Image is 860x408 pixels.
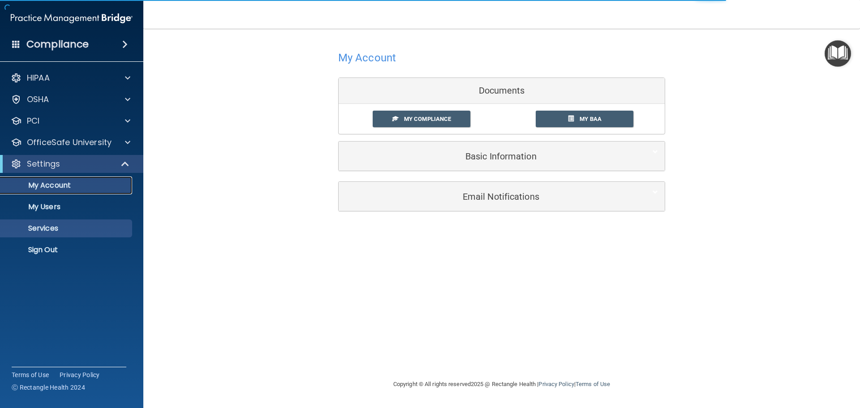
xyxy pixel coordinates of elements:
[27,159,60,169] p: Settings
[6,181,128,190] p: My Account
[404,116,451,122] span: My Compliance
[6,202,128,211] p: My Users
[345,192,631,202] h5: Email Notifications
[576,381,610,387] a: Terms of Use
[11,116,130,126] a: PCI
[12,370,49,379] a: Terms of Use
[338,52,396,64] h4: My Account
[345,151,631,161] h5: Basic Information
[27,73,50,83] p: HIPAA
[11,73,130,83] a: HIPAA
[11,94,130,105] a: OSHA
[27,137,112,148] p: OfficeSafe University
[338,370,665,399] div: Copyright © All rights reserved 2025 @ Rectangle Health | |
[26,38,89,51] h4: Compliance
[12,383,85,392] span: Ⓒ Rectangle Health 2024
[6,224,128,233] p: Services
[27,94,49,105] p: OSHA
[60,370,100,379] a: Privacy Policy
[538,381,574,387] a: Privacy Policy
[27,116,39,126] p: PCI
[339,78,665,104] div: Documents
[11,137,130,148] a: OfficeSafe University
[6,245,128,254] p: Sign Out
[11,9,133,27] img: PMB logo
[580,116,602,122] span: My BAA
[11,159,130,169] a: Settings
[345,146,658,166] a: Basic Information
[825,40,851,67] button: Open Resource Center
[345,186,658,206] a: Email Notifications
